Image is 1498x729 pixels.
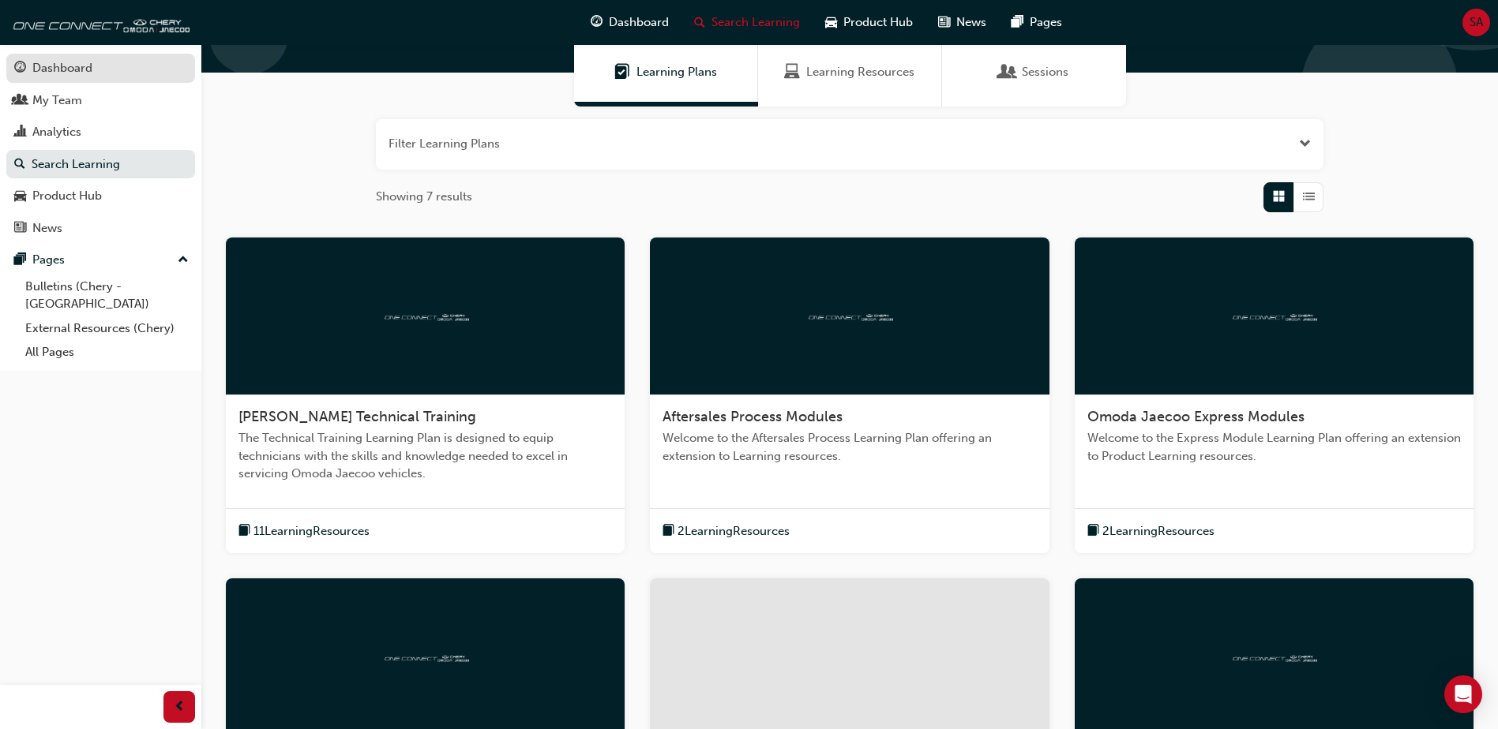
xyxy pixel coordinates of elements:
[1022,63,1068,81] span: Sessions
[32,251,65,269] div: Pages
[6,86,195,115] a: My Team
[806,308,893,323] img: oneconnect
[825,13,837,32] span: car-icon
[614,63,630,81] span: Learning Plans
[574,38,758,107] a: Learning PlansLearning Plans
[6,54,195,83] a: Dashboard
[650,237,1049,554] a: oneconnectAftersales Process ModulesWelcome to the Aftersales Process Learning Plan offering an e...
[6,150,195,179] a: Search Learning
[942,38,1126,107] a: SessionsSessions
[1000,63,1016,81] span: Sessions
[382,649,469,664] img: oneconnect
[14,158,25,172] span: search-icon
[19,275,195,316] a: Bulletins (Chery - [GEOGRAPHIC_DATA])
[14,222,26,236] span: news-icon
[711,13,800,32] span: Search Learning
[14,253,26,267] span: pages-icon
[1087,429,1461,465] span: Welcome to the Express Module Learning Plan offering an extension to Product Learning resources.
[19,340,195,364] a: All Pages
[14,189,26,204] span: car-icon
[678,522,790,540] span: 2 Learning Resources
[174,697,186,717] span: prev-icon
[178,250,189,271] span: up-icon
[681,6,813,39] a: search-iconSearch Learning
[8,6,190,38] img: oneconnect
[609,13,669,32] span: Dashboard
[238,429,612,483] span: The Technical Training Learning Plan is designed to equip technicians with the skills and knowled...
[1470,13,1483,32] span: SA
[1075,237,1474,554] a: oneconnectOmoda Jaecoo Express ModulesWelcome to the Express Module Learning Plan offering an ext...
[32,123,81,141] div: Analytics
[376,188,472,206] span: Showing 7 results
[253,522,370,540] span: 11 Learning Resources
[32,187,102,205] div: Product Hub
[956,13,986,32] span: News
[663,429,1036,465] span: Welcome to the Aftersales Process Learning Plan offering an extension to Learning resources.
[6,245,195,275] button: Pages
[1087,522,1099,541] span: book-icon
[32,59,92,77] div: Dashboard
[663,408,843,425] span: Aftersales Process Modules
[6,118,195,147] a: Analytics
[1087,522,1215,541] button: book-icon2LearningResources
[663,522,790,541] button: book-icon2LearningResources
[938,13,950,32] span: news-icon
[758,38,942,107] a: Learning ResourcesLearning Resources
[238,522,250,541] span: book-icon
[1087,408,1305,425] span: Omoda Jaecoo Express Modules
[1444,675,1482,713] div: Open Intercom Messenger
[591,13,603,32] span: guage-icon
[14,125,26,140] span: chart-icon
[1012,13,1023,32] span: pages-icon
[238,522,370,541] button: book-icon11LearningResources
[578,6,681,39] a: guage-iconDashboard
[1230,308,1317,323] img: oneconnect
[19,316,195,341] a: External Resources (Chery)
[226,237,625,554] a: oneconnect[PERSON_NAME] Technical TrainingThe Technical Training Learning Plan is designed to equ...
[1230,649,1317,664] img: oneconnect
[1299,135,1311,153] button: Open the filter
[843,13,913,32] span: Product Hub
[663,522,674,541] span: book-icon
[382,308,469,323] img: oneconnect
[1273,188,1285,206] span: Grid
[238,408,476,425] span: [PERSON_NAME] Technical Training
[1462,9,1490,36] button: SA
[806,63,914,81] span: Learning Resources
[1030,13,1062,32] span: Pages
[694,13,705,32] span: search-icon
[1102,522,1215,540] span: 2 Learning Resources
[6,214,195,243] a: News
[813,6,925,39] a: car-iconProduct Hub
[925,6,999,39] a: news-iconNews
[636,63,717,81] span: Learning Plans
[14,94,26,108] span: people-icon
[32,219,62,237] div: News
[784,63,800,81] span: Learning Resources
[1303,188,1315,206] span: List
[999,6,1075,39] a: pages-iconPages
[6,50,195,245] button: DashboardMy TeamAnalyticsSearch LearningProduct HubNews
[14,62,26,76] span: guage-icon
[6,181,195,211] a: Product Hub
[32,92,82,110] div: My Team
